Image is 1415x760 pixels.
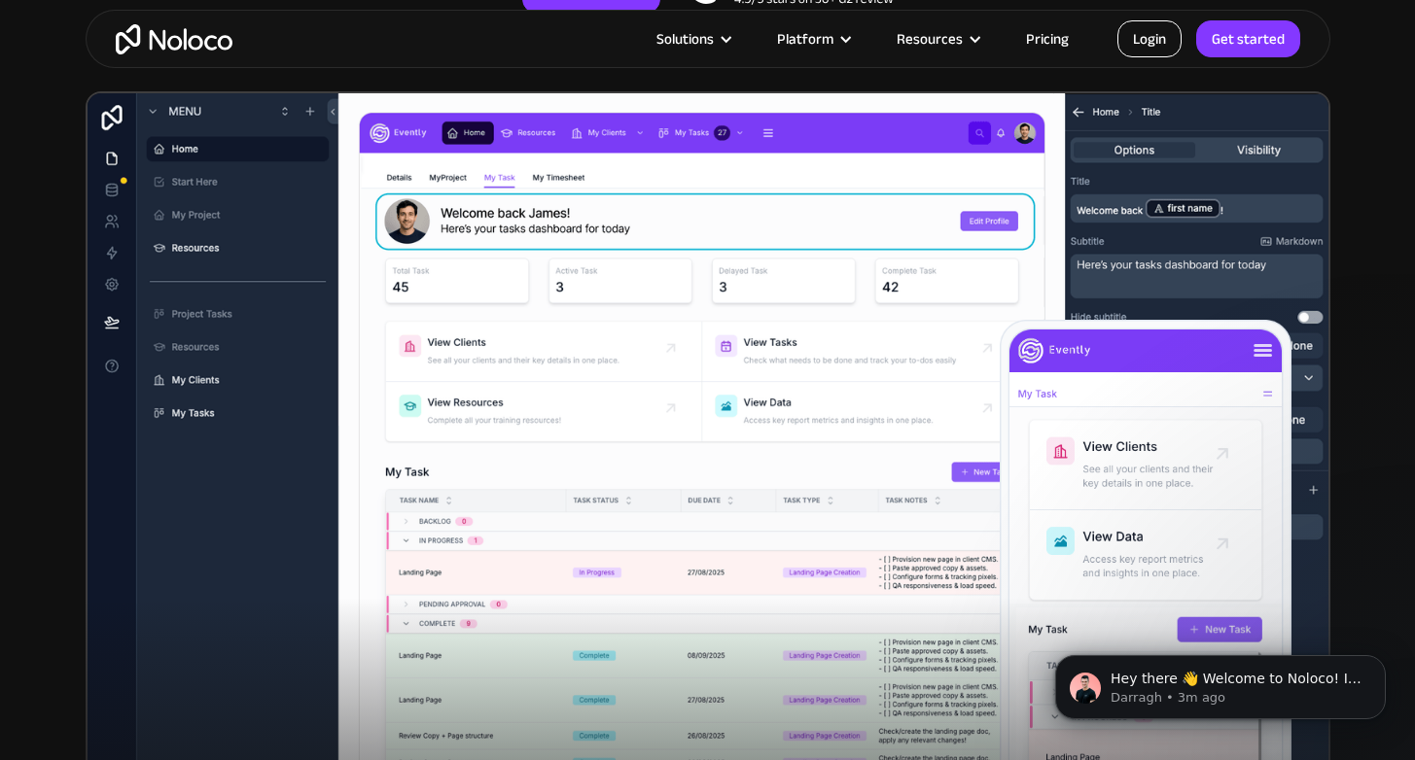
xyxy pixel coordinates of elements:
[777,26,833,52] div: Platform
[1117,20,1182,57] a: Login
[1196,20,1300,57] a: Get started
[1026,614,1415,750] iframe: Intercom notifications message
[1002,26,1093,52] a: Pricing
[753,26,872,52] div: Platform
[632,26,753,52] div: Solutions
[897,26,963,52] div: Resources
[656,26,714,52] div: Solutions
[116,24,232,54] a: home
[872,26,1002,52] div: Resources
